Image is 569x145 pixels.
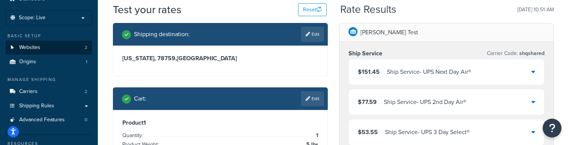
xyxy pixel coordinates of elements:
span: Scope: Live [19,15,46,21]
a: Shipping Rules [6,99,92,113]
li: Carriers [6,85,92,99]
div: Basic Setup [6,33,92,39]
span: Websites [19,44,40,51]
div: Ship Service - UPS 3 Day Select® [385,127,470,137]
li: Websites [6,41,92,55]
div: Manage Shipping [6,76,92,83]
span: Quantity: [122,131,145,139]
h2: Shipping destination : [134,31,190,38]
span: 2 [85,44,87,51]
h3: Product 1 [122,119,318,127]
div: Ship Service - UPS 2nd Day Air® [384,97,466,107]
a: Edit [301,91,324,106]
li: Origins [6,55,92,69]
a: Websites2 [6,41,92,55]
h2: Rate Results [340,4,396,15]
p: Carrier Code: [487,48,545,59]
button: Reset [298,3,327,16]
span: 2 [85,89,87,95]
span: $53.55 [358,128,378,136]
h3: [US_STATE], 78759 , [GEOGRAPHIC_DATA] [122,55,318,62]
span: 1 [314,131,318,140]
h1: Test your rates [113,2,181,17]
span: 1 [86,59,87,65]
span: Advanced Features [19,117,65,123]
h2: Cart : [134,95,146,102]
li: Advanced Features [6,113,92,127]
span: Origins [19,59,36,65]
span: $77.59 [358,98,377,106]
a: Carriers2 [6,85,92,99]
span: $151.45 [358,67,380,76]
a: Edit [301,27,324,42]
div: Ship Service - UPS Next Day Air® [387,67,471,77]
span: 0 [85,117,87,123]
h3: Ship Service [348,50,382,57]
p: [PERSON_NAME] Test [361,27,418,38]
a: Origins1 [6,55,92,69]
button: Open Resource Center [543,119,561,137]
span: shqshared [518,49,545,57]
span: Carriers [19,89,38,95]
span: Shipping Rules [19,103,54,109]
a: Advanced Features0 [6,113,92,127]
p: [DATE] 10:51 AM [517,5,554,15]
